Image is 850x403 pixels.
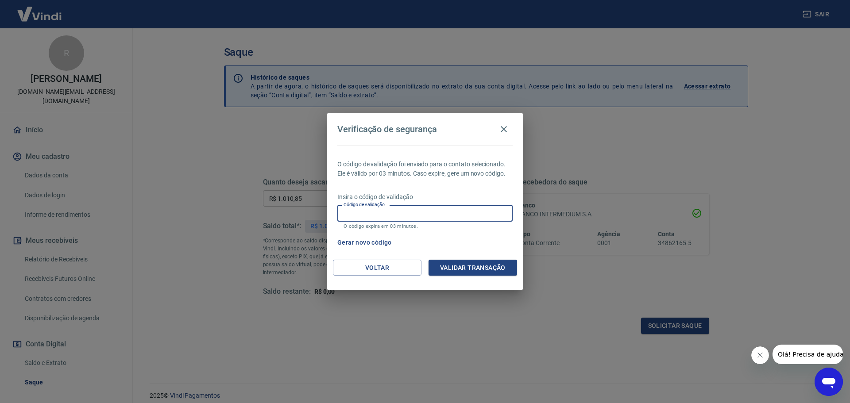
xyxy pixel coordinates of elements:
[429,260,517,276] button: Validar transação
[337,160,513,178] p: O código de validação foi enviado para o contato selecionado. Ele é válido por 03 minutos. Caso e...
[337,192,513,202] p: Insira o código de validação
[334,234,395,251] button: Gerar novo código
[333,260,421,276] button: Voltar
[5,6,74,13] span: Olá! Precisa de ajuda?
[344,223,506,229] p: O código expira em 03 minutos.
[337,124,437,134] h4: Verificação de segurança
[751,346,769,364] iframe: Fechar mensagem
[815,368,843,396] iframe: Botão para abrir a janela de mensagens
[773,345,843,364] iframe: Mensagem da empresa
[344,201,385,208] label: Código de validação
